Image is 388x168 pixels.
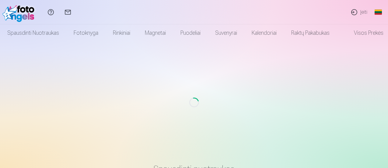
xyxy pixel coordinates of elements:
[208,24,244,41] a: Suvenyrai
[2,2,37,22] img: /fa2
[138,24,173,41] a: Magnetai
[244,24,284,41] a: Kalendoriai
[66,24,106,41] a: Fotoknyga
[106,24,138,41] a: Rinkiniai
[284,24,337,41] a: Raktų pakabukas
[173,24,208,41] a: Puodeliai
